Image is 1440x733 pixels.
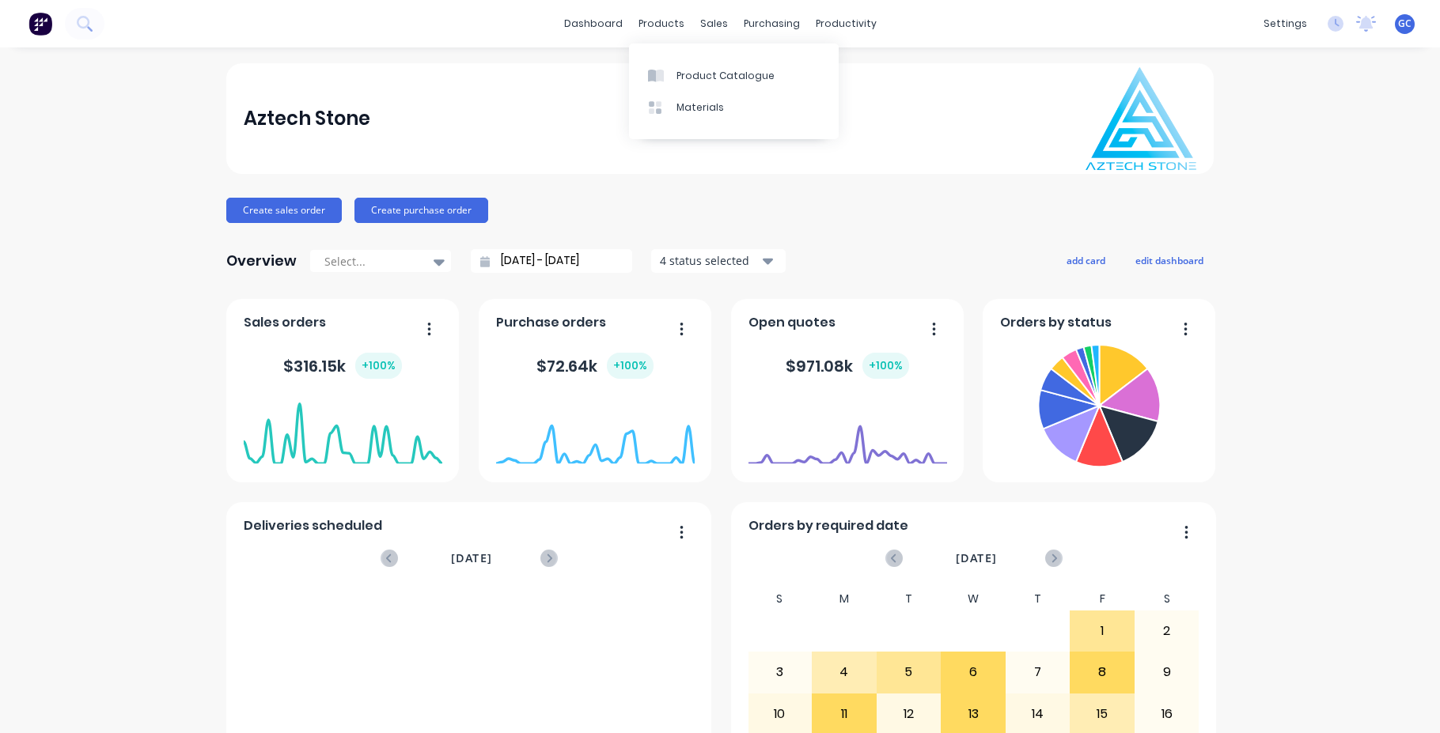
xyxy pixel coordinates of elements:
[651,249,786,273] button: 4 status selected
[941,588,1006,610] div: W
[1006,588,1071,610] div: T
[736,12,808,36] div: purchasing
[355,353,402,379] div: + 100 %
[1071,652,1134,692] div: 8
[1086,67,1196,170] img: Aztech Stone
[629,59,839,91] a: Product Catalogue
[1135,611,1199,651] div: 2
[536,353,654,379] div: $ 72.64k
[1000,313,1112,332] span: Orders by status
[1056,250,1116,270] button: add card
[748,652,812,692] div: 3
[1006,652,1070,692] div: 7
[748,588,813,610] div: S
[607,353,654,379] div: + 100 %
[244,313,326,332] span: Sales orders
[226,245,297,277] div: Overview
[244,103,370,134] div: Aztech Stone
[283,353,402,379] div: $ 316.15k
[676,69,775,83] div: Product Catalogue
[942,652,1005,692] div: 6
[692,12,736,36] div: sales
[862,353,909,379] div: + 100 %
[808,12,885,36] div: productivity
[786,353,909,379] div: $ 971.08k
[496,313,606,332] span: Purchase orders
[354,198,488,223] button: Create purchase order
[451,550,492,567] span: [DATE]
[28,12,52,36] img: Factory
[748,313,836,332] span: Open quotes
[631,12,692,36] div: products
[1070,588,1135,610] div: F
[1256,12,1315,36] div: settings
[1398,17,1412,31] span: GC
[1071,611,1134,651] div: 1
[748,516,908,535] span: Orders by required date
[660,252,760,269] div: 4 status selected
[1125,250,1214,270] button: edit dashboard
[1135,652,1199,692] div: 9
[956,550,997,567] span: [DATE]
[226,198,342,223] button: Create sales order
[556,12,631,36] a: dashboard
[813,652,876,692] div: 4
[877,588,942,610] div: T
[676,100,724,115] div: Materials
[629,92,839,123] a: Materials
[1135,588,1199,610] div: S
[1386,679,1424,717] iframe: Intercom live chat
[812,588,877,610] div: M
[877,652,941,692] div: 5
